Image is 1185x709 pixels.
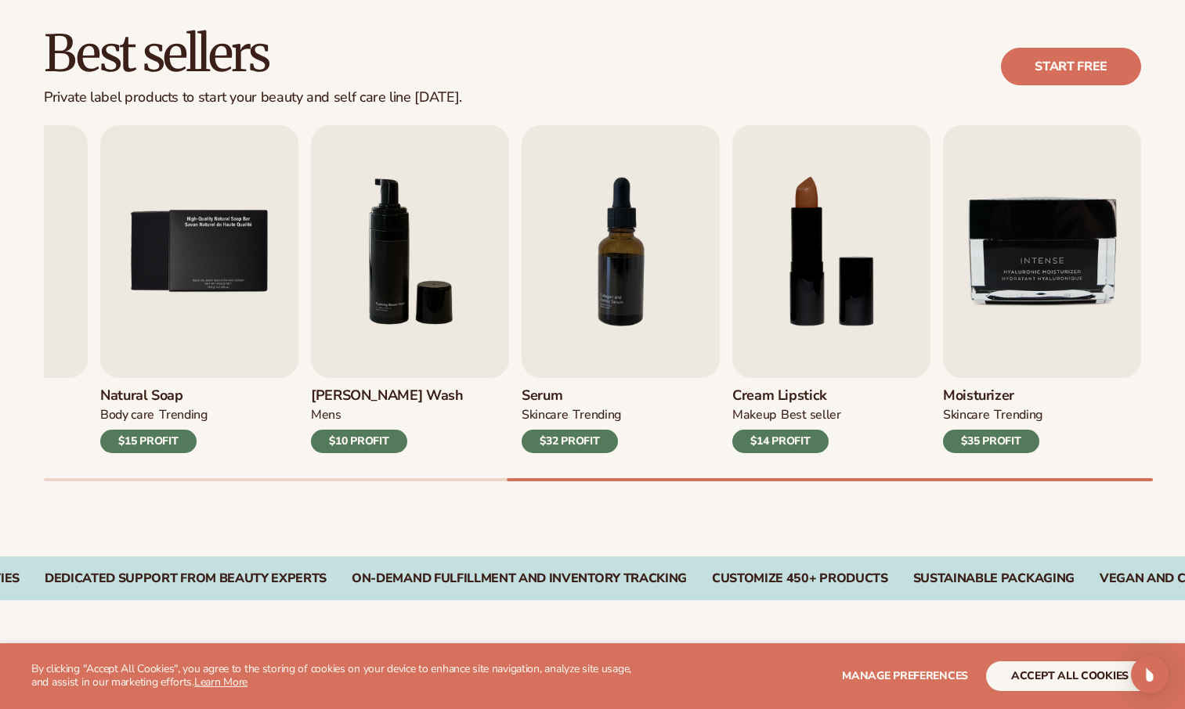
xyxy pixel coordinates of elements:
[44,89,462,106] div: Private label products to start your beauty and self care line [DATE].
[943,430,1039,453] div: $35 PROFIT
[573,407,620,423] div: TRENDING
[712,571,888,586] div: CUSTOMIZE 450+ PRODUCTS
[1131,656,1169,693] div: Open Intercom Messenger
[732,387,841,405] h3: Cream Lipstick
[352,571,687,586] div: On-Demand Fulfillment and Inventory Tracking
[159,407,207,423] div: TRENDING
[311,125,509,453] a: 6 / 9
[522,407,568,423] div: SKINCARE
[943,387,1042,405] h3: Moisturizer
[781,407,841,423] div: BEST SELLER
[100,407,154,423] div: BODY Care
[44,27,462,80] h2: Best sellers
[45,571,327,586] div: Dedicated Support From Beauty Experts
[194,675,247,689] a: Learn More
[522,125,720,453] a: 7 / 9
[842,661,968,691] button: Manage preferences
[100,125,298,453] a: 5 / 9
[732,125,930,453] a: 8 / 9
[311,387,464,405] h3: [PERSON_NAME] Wash
[986,661,1154,691] button: accept all cookies
[732,407,776,423] div: MAKEUP
[842,668,968,683] span: Manage preferences
[100,430,197,453] div: $15 PROFIT
[943,125,1141,453] a: 9 / 9
[913,571,1075,586] div: SUSTAINABLE PACKAGING
[732,430,829,453] div: $14 PROFIT
[522,387,621,405] h3: Serum
[311,407,341,423] div: mens
[100,387,208,405] h3: Natural Soap
[31,663,643,689] p: By clicking "Accept All Cookies", you agree to the storing of cookies on your device to enhance s...
[994,407,1042,423] div: TRENDING
[1001,48,1141,85] a: Start free
[943,407,989,423] div: SKINCARE
[522,430,618,453] div: $32 PROFIT
[311,430,407,453] div: $10 PROFIT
